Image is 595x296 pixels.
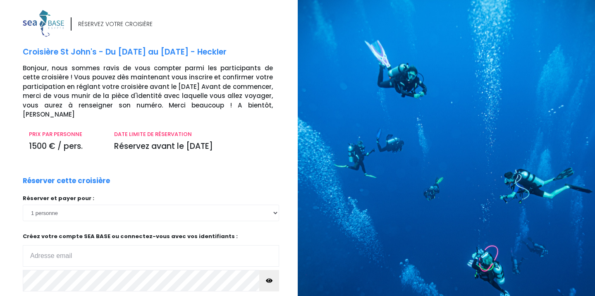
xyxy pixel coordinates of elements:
p: DATE LIMITE DE RÉSERVATION [114,130,272,138]
img: logo_color1.png [23,10,64,37]
p: 1500 € / pers. [29,141,102,153]
p: Réserver cette croisière [23,176,110,186]
p: PRIX PAR PERSONNE [29,130,102,138]
div: RÉSERVEZ VOTRE CROISIÈRE [78,20,153,29]
p: Réserver et payer pour : [23,194,279,203]
input: Adresse email [23,245,279,267]
p: Croisière St John's - Du [DATE] au [DATE] - Heckler [23,46,292,58]
p: Bonjour, nous sommes ravis de vous compter parmi les participants de cette croisière ! Vous pouve... [23,64,292,119]
p: Réservez avant le [DATE] [114,141,272,153]
p: Créez votre compte SEA BASE ou connectez-vous avec vos identifiants : [23,232,279,267]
